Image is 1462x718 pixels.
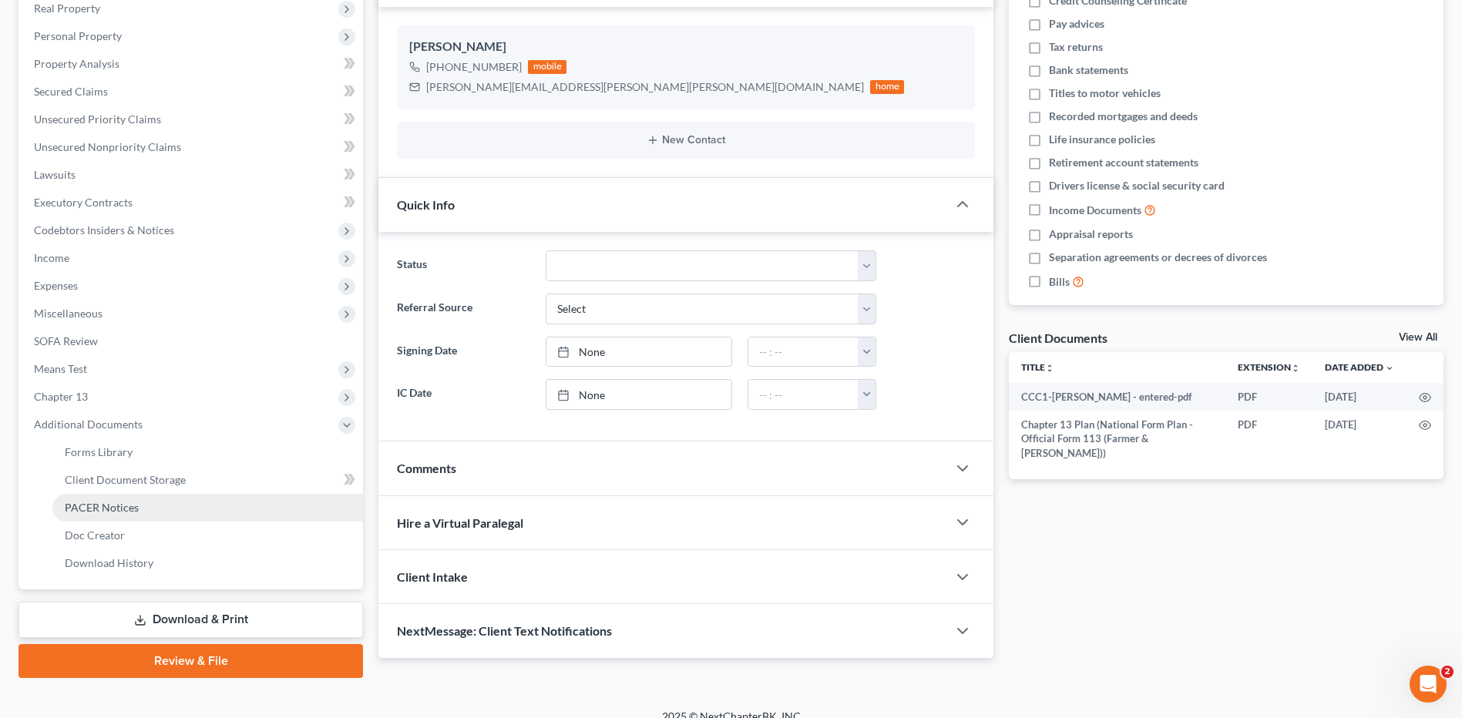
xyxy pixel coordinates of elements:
[1049,109,1198,124] span: Recorded mortgages and deeds
[426,79,864,95] div: [PERSON_NAME][EMAIL_ADDRESS][PERSON_NAME][PERSON_NAME][DOMAIN_NAME]
[546,337,731,367] a: None
[22,327,363,355] a: SOFA Review
[34,140,181,153] span: Unsecured Nonpriority Claims
[1385,364,1394,373] i: expand_more
[546,380,731,409] a: None
[1009,411,1225,467] td: Chapter 13 Plan (National Form Plan - Official Form 113 (Farmer & [PERSON_NAME]))
[34,57,119,70] span: Property Analysis
[1410,666,1447,703] iframe: Intercom live chat
[34,418,143,431] span: Additional Documents
[397,461,456,475] span: Comments
[34,29,122,42] span: Personal Property
[65,473,186,486] span: Client Document Storage
[1049,62,1128,78] span: Bank statements
[34,279,78,292] span: Expenses
[1021,361,1054,373] a: Titleunfold_more
[52,466,363,494] a: Client Document Storage
[1225,411,1312,467] td: PDF
[397,197,455,212] span: Quick Info
[1291,364,1300,373] i: unfold_more
[1049,274,1070,290] span: Bills
[34,2,100,15] span: Real Property
[1009,383,1225,411] td: CCC1-[PERSON_NAME] - entered-pdf
[34,223,174,237] span: Codebtors Insiders & Notices
[22,78,363,106] a: Secured Claims
[34,168,76,181] span: Lawsuits
[389,337,537,367] label: Signing Date
[1049,155,1198,170] span: Retirement account statements
[1441,666,1454,678] span: 2
[34,251,69,264] span: Income
[1312,411,1407,467] td: [DATE]
[748,380,859,409] input: -- : --
[18,644,363,678] a: Review & File
[397,623,612,638] span: NextMessage: Client Text Notifications
[22,50,363,78] a: Property Analysis
[52,522,363,549] a: Doc Creator
[18,602,363,638] a: Download & Print
[34,362,87,375] span: Means Test
[1225,383,1312,411] td: PDF
[1049,16,1104,32] span: Pay advices
[34,196,133,209] span: Executory Contracts
[34,85,108,98] span: Secured Claims
[52,494,363,522] a: PACER Notices
[65,556,153,569] span: Download History
[870,80,904,94] div: home
[1399,332,1437,343] a: View All
[409,38,963,56] div: [PERSON_NAME]
[748,337,859,367] input: -- : --
[1009,330,1107,346] div: Client Documents
[34,334,98,347] span: SOFA Review
[1049,226,1133,242] span: Appraisal reports
[1325,361,1394,373] a: Date Added expand_more
[65,528,125,542] span: Doc Creator
[1238,361,1300,373] a: Extensionunfold_more
[1312,383,1407,411] td: [DATE]
[22,133,363,161] a: Unsecured Nonpriority Claims
[389,379,537,410] label: IC Date
[52,549,363,577] a: Download History
[22,161,363,189] a: Lawsuits
[65,445,133,458] span: Forms Library
[397,515,523,530] span: Hire a Virtual Paralegal
[1049,250,1267,265] span: Separation agreements or decrees of divorces
[22,106,363,133] a: Unsecured Priority Claims
[34,307,103,320] span: Miscellaneous
[1049,203,1141,218] span: Income Documents
[22,189,363,216] a: Executory Contracts
[34,390,88,403] span: Chapter 13
[34,112,161,126] span: Unsecured Priority Claims
[389,294,537,324] label: Referral Source
[1049,39,1103,55] span: Tax returns
[528,60,566,74] div: mobile
[1049,178,1225,193] span: Drivers license & social security card
[52,438,363,466] a: Forms Library
[65,501,139,514] span: PACER Notices
[1049,86,1161,101] span: Titles to motor vehicles
[397,569,468,584] span: Client Intake
[1045,364,1054,373] i: unfold_more
[389,250,537,281] label: Status
[409,134,963,146] button: New Contact
[1049,132,1155,147] span: Life insurance policies
[426,59,522,75] div: [PHONE_NUMBER]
